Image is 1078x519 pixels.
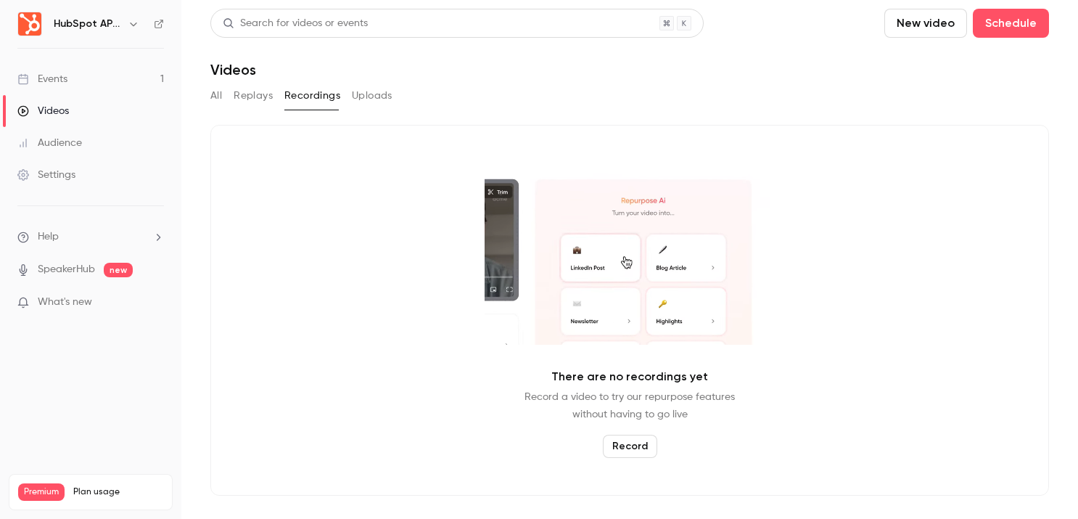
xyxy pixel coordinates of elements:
[104,263,133,277] span: new
[17,229,164,245] li: help-dropdown-opener
[17,72,67,86] div: Events
[551,368,708,385] p: There are no recordings yet
[18,483,65,501] span: Premium
[17,168,75,182] div: Settings
[210,84,222,107] button: All
[210,9,1049,510] section: Videos
[17,104,69,118] div: Videos
[973,9,1049,38] button: Schedule
[147,296,164,309] iframe: Noticeable Trigger
[884,9,967,38] button: New video
[603,435,657,458] button: Record
[38,229,59,245] span: Help
[223,16,368,31] div: Search for videos or events
[54,17,122,31] h6: HubSpot APAC
[284,84,340,107] button: Recordings
[17,136,82,150] div: Audience
[38,295,92,310] span: What's new
[38,262,95,277] a: SpeakerHub
[524,388,735,423] p: Record a video to try our repurpose features without having to go live
[352,84,392,107] button: Uploads
[234,84,273,107] button: Replays
[73,486,163,498] span: Plan usage
[210,61,256,78] h1: Videos
[18,12,41,36] img: HubSpot APAC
